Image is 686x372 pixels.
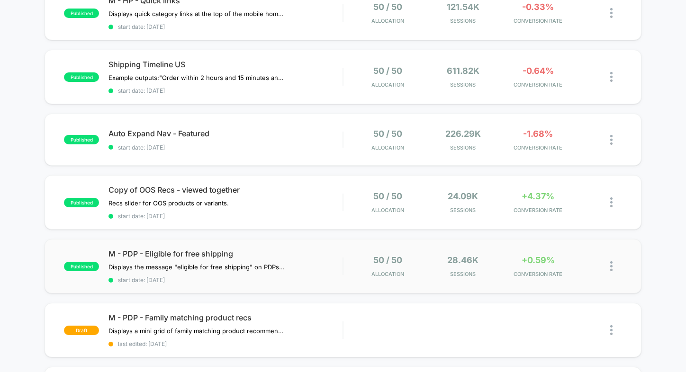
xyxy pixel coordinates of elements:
[610,197,613,207] img: close
[523,66,554,76] span: -0.64%
[108,10,284,18] span: Displays quick category links at the top of the mobile homepage
[371,271,404,277] span: Allocation
[610,261,613,271] img: close
[523,129,553,139] span: -1.68%
[108,144,343,151] span: start date: [DATE]
[108,263,284,271] span: Displays the message "eligible for free shipping" on PDPs $85+ ([GEOGRAPHIC_DATA] only)
[108,249,343,258] span: M - PDP - Eligible for free shipping
[108,129,343,138] span: Auto Expand Nav - Featured
[447,255,478,265] span: 28.46k
[373,66,402,76] span: 50 / 50
[448,191,478,201] span: 24.09k
[108,313,343,322] span: M - PDP - Family matching product recs
[108,60,343,69] span: Shipping Timeline US
[108,199,229,207] span: Recs slider for OOS products or variants.
[503,81,573,88] span: CONVERSION RATE
[522,255,555,265] span: +0.59%
[371,81,404,88] span: Allocation
[610,325,613,335] img: close
[447,66,479,76] span: 611.82k
[610,135,613,145] img: close
[108,276,343,283] span: start date: [DATE]
[428,144,498,151] span: Sessions
[428,207,498,213] span: Sessions
[503,144,573,151] span: CONVERSION RATE
[447,2,479,12] span: 121.54k
[108,74,284,81] span: Example outputs:"Order within 2 hours and 15 minutes and expect to get it by [DATE] with standard...
[428,81,498,88] span: Sessions
[522,2,554,12] span: -0.33%
[64,72,99,82] span: published
[503,18,573,24] span: CONVERSION RATE
[373,191,402,201] span: 50 / 50
[373,2,402,12] span: 50 / 50
[522,191,554,201] span: +4.37%
[503,271,573,277] span: CONVERSION RATE
[373,255,402,265] span: 50 / 50
[371,144,404,151] span: Allocation
[64,262,99,271] span: published
[64,326,99,335] span: draft
[108,213,343,220] span: start date: [DATE]
[64,135,99,144] span: published
[108,87,343,94] span: start date: [DATE]
[64,9,99,18] span: published
[373,129,402,139] span: 50 / 50
[108,327,284,335] span: Displays a mini grid of family matching product recommendations on PDPs
[445,129,481,139] span: 226.29k
[371,18,404,24] span: Allocation
[371,207,404,213] span: Allocation
[428,271,498,277] span: Sessions
[64,198,99,207] span: published
[503,207,573,213] span: CONVERSION RATE
[108,23,343,30] span: start date: [DATE]
[610,72,613,82] img: close
[610,8,613,18] img: close
[428,18,498,24] span: Sessions
[108,340,343,347] span: last edited: [DATE]
[108,185,343,195] span: Copy of OOS Recs - viewed together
